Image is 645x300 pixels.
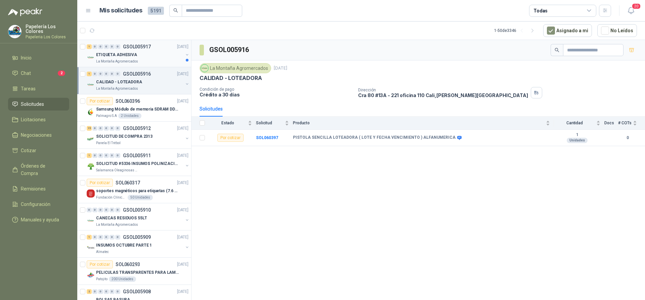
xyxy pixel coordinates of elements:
p: GSOL005910 [123,208,151,212]
p: SOL060293 [116,262,140,267]
div: 0 [115,126,120,131]
div: 1 [87,235,92,240]
p: ETIQUETA ADHESIVA [96,52,137,58]
p: PELICULAS TRANSPARENTES PARA LAMINADO EN CALIENTE [96,269,180,276]
h3: GSOL005916 [209,45,250,55]
p: [DATE] [177,261,188,268]
p: CANECAS RESIDUOS 55LT [96,215,147,221]
a: Chat2 [8,67,69,80]
div: 0 [110,208,115,212]
a: Configuración [8,198,69,211]
p: [DATE] [177,153,188,159]
div: Unidades [567,138,588,143]
span: 20 [632,3,641,9]
b: PISTOLA SENCILLA LOTEADORA ( LOTE Y FECHA VENCIMIENTO ) ALFANUMERICA [293,135,456,140]
span: Solicitud [256,121,284,125]
p: GSOL005911 [123,153,151,158]
div: 0 [115,235,120,240]
div: 0 [92,44,97,49]
p: CALIDAD - LOTEADORA [200,75,262,82]
div: 0 [104,126,109,131]
div: 0 [98,72,103,76]
p: Cra 80 #13A - 221 oficina 110 Cali , [PERSON_NAME][GEOGRAPHIC_DATA] [358,92,528,98]
p: GSOL005916 [123,72,151,76]
img: Logo peakr [8,8,42,16]
img: Company Logo [87,53,95,61]
div: 1 [87,44,92,49]
p: Papeleria Los Colores [26,35,69,39]
a: Licitaciones [8,113,69,126]
b: 1 [554,132,600,138]
span: Inicio [21,54,32,61]
button: 20 [625,5,637,17]
p: [DATE] [177,180,188,186]
p: [DATE] [177,207,188,213]
p: Almatec [96,249,109,255]
p: La Montaña Agromercados [96,86,138,91]
img: Company Logo [87,271,95,279]
div: Por cotizar [87,260,113,268]
span: Estado [209,121,247,125]
a: Por cotizarSOL060293[DATE] Company LogoPELICULAS TRANSPARENTES PARA LAMINADO EN CALIENTEPatojito2... [77,258,191,285]
th: Docs [604,117,618,130]
p: [DATE] [274,65,287,72]
div: 0 [104,235,109,240]
div: Todas [533,7,548,14]
a: 1 0 0 0 0 0 GSOL005909[DATE] Company LogoINSUMOS OCTUBRE PARTE 1Almatec [87,233,190,255]
span: 5191 [148,7,164,15]
a: Manuales y ayuda [8,213,69,226]
h1: Mis solicitudes [99,6,142,15]
div: 0 [104,44,109,49]
div: 0 [87,208,92,212]
button: No Leídos [597,24,637,37]
p: [DATE] [177,234,188,241]
p: Papelería Los Colores [26,24,69,34]
div: 1 [87,72,92,76]
div: 0 [115,208,120,212]
img: Company Logo [87,162,95,170]
img: Company Logo [87,189,95,198]
p: La Montaña Agromercados [96,59,138,64]
span: Remisiones [21,185,46,192]
div: 0 [115,44,120,49]
span: Negociaciones [21,131,52,139]
a: 15 0 0 0 0 0 GSOL005912[DATE] Company LogoSOLICITUD DE COMPRA 2313Panela El Trébol [87,124,190,146]
div: 0 [98,235,103,240]
div: 0 [98,289,103,294]
div: 0 [92,72,97,76]
span: Chat [21,70,31,77]
a: 1 0 0 0 0 0 GSOL005916[DATE] Company LogoCALIDAD - LOTEADORALa Montaña Agromercados [87,70,190,91]
p: Crédito a 30 días [200,92,353,97]
img: Company Logo [87,81,95,89]
th: Solicitud [256,117,293,130]
div: 0 [110,44,115,49]
a: Inicio [8,51,69,64]
span: Configuración [21,201,50,208]
div: 1 [87,153,92,158]
div: 0 [92,289,97,294]
p: Samsung Módulo de memoria SDRAM DDR4 M393A2G40DB0 de 16 GB M393A2G40DB0-CPB [96,106,180,113]
div: 0 [110,72,115,76]
p: Panela El Trébol [96,140,121,146]
button: Asignado a mi [543,24,592,37]
p: Patojito [96,276,107,282]
p: GSOL005908 [123,289,151,294]
span: search [173,8,178,13]
span: Producto [293,121,545,125]
p: [DATE] [177,44,188,50]
div: La Montaña Agromercados [200,63,271,73]
p: La Montaña Agromercados [96,222,138,227]
div: 0 [115,72,120,76]
div: 0 [92,208,97,212]
img: Company Logo [87,244,95,252]
p: Condición de pago [200,87,353,92]
div: 0 [98,153,103,158]
div: 0 [104,153,109,158]
th: Cantidad [554,117,604,130]
div: 50 Unidades [128,195,153,200]
div: 0 [104,72,109,76]
div: 0 [110,289,115,294]
p: SOL060396 [116,99,140,103]
a: 0 0 0 0 0 0 GSOL005910[DATE] Company LogoCANECAS RESIDUOS 55LTLa Montaña Agromercados [87,206,190,227]
b: SOL060397 [256,135,278,140]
